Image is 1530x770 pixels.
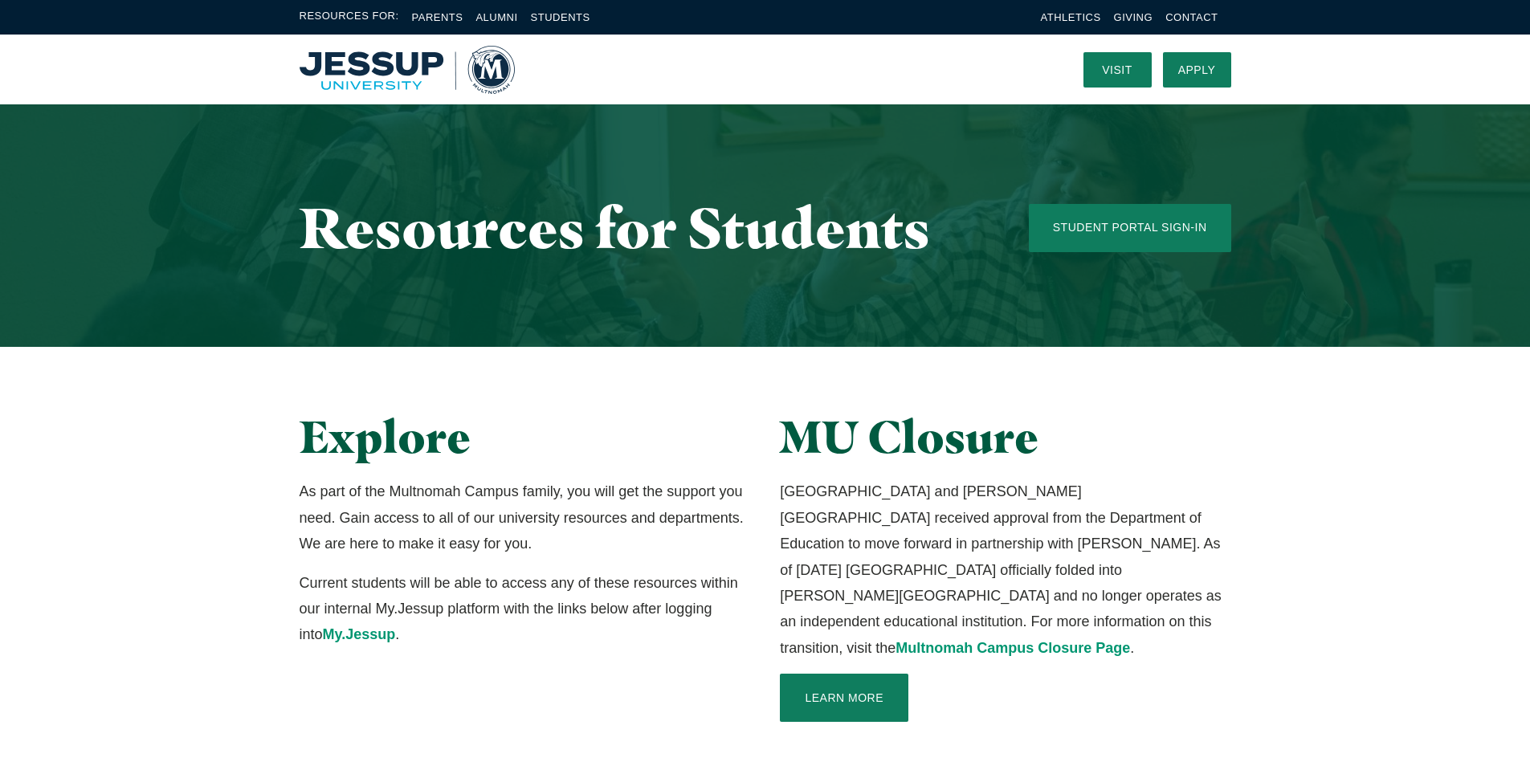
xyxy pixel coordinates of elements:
a: Giving [1114,11,1153,23]
a: Parents [412,11,463,23]
a: Alumni [475,11,517,23]
img: Multnomah University Logo [300,46,515,94]
a: Visit [1083,52,1152,88]
p: [GEOGRAPHIC_DATA] and [PERSON_NAME][GEOGRAPHIC_DATA] received approval from the Department of Edu... [780,479,1230,661]
p: Current students will be able to access any of these resources within our internal My.Jessup plat... [300,570,750,648]
a: Students [531,11,590,23]
h2: Explore [300,411,750,462]
a: Athletics [1041,11,1101,23]
p: As part of the Multnomah Campus family, you will get the support you need. Gain access to all of ... [300,479,750,556]
span: Resources For: [300,8,399,26]
a: Student Portal Sign-In [1029,204,1231,252]
a: Home [300,46,515,94]
a: Apply [1163,52,1231,88]
a: Learn More [780,674,908,722]
a: Multnomah Campus Closure Page [896,640,1130,656]
a: Contact [1165,11,1218,23]
h1: Resources for Students [300,197,965,259]
h2: MU Closure [780,411,1230,462]
a: My.Jessup [323,626,396,642]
